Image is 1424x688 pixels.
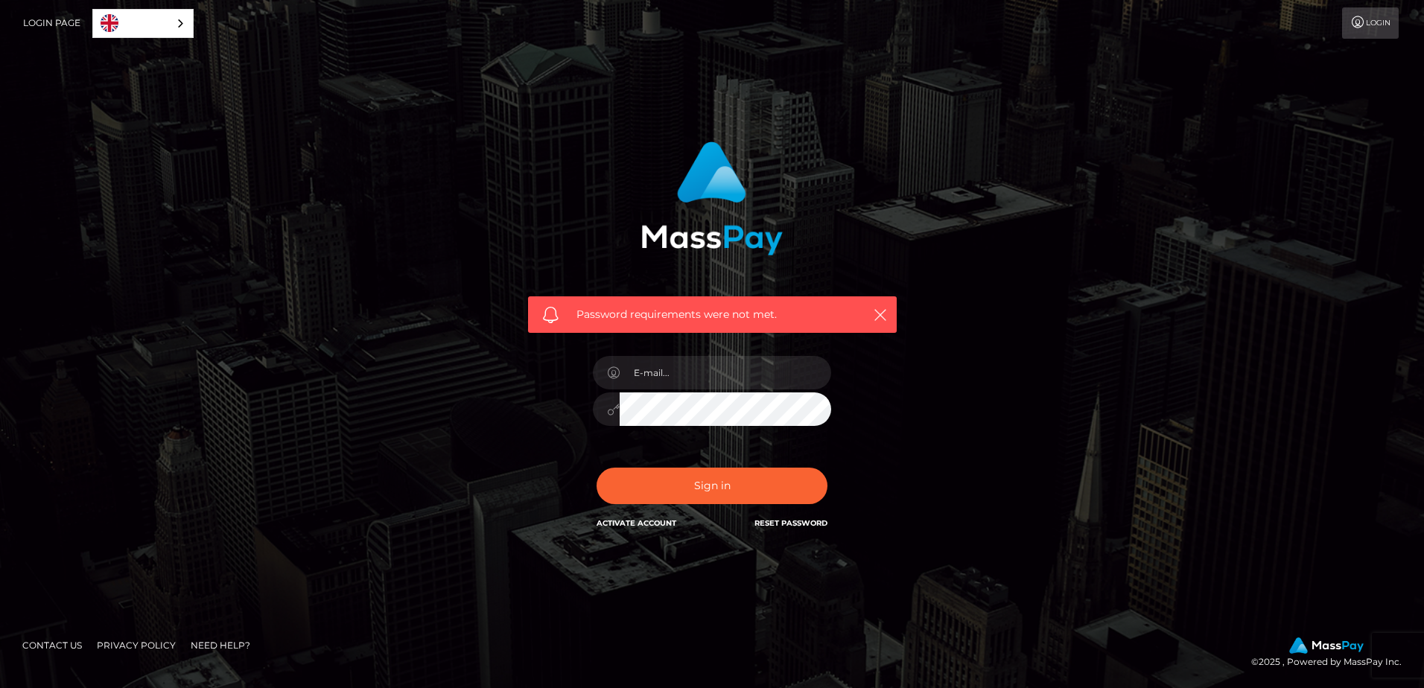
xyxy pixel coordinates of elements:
[597,518,676,528] a: Activate Account
[597,468,827,504] button: Sign in
[92,9,194,38] aside: Language selected: English
[576,307,848,322] span: Password requirements were not met.
[92,9,194,38] div: Language
[93,10,193,37] a: English
[1289,637,1364,654] img: MassPay
[620,356,831,389] input: E-mail...
[641,141,783,255] img: MassPay Login
[23,7,80,39] a: Login Page
[185,634,256,657] a: Need Help?
[16,634,88,657] a: Contact Us
[1251,637,1413,670] div: © 2025 , Powered by MassPay Inc.
[91,634,182,657] a: Privacy Policy
[754,518,827,528] a: Reset Password
[1342,7,1399,39] a: Login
